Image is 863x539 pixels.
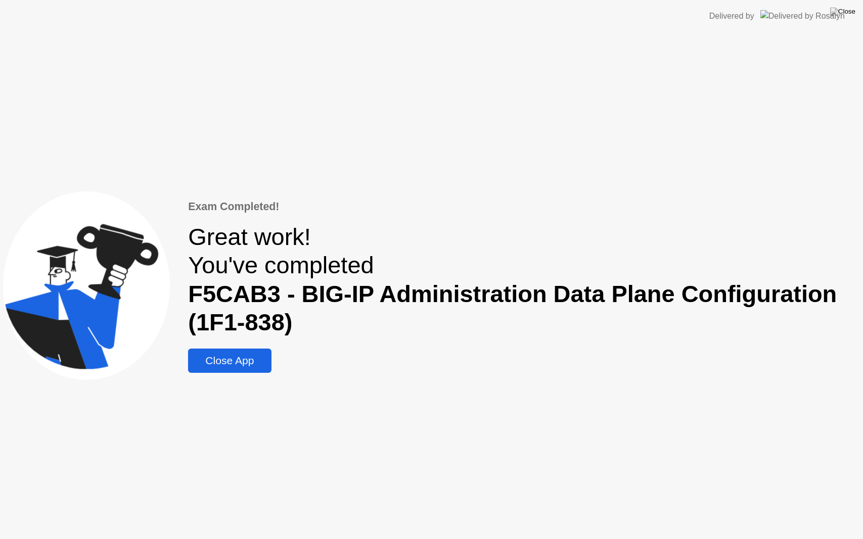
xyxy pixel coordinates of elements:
[188,281,837,335] b: F5CAB3 - BIG-IP Administration Data Plane Configuration (1F1-838)
[188,349,271,373] button: Close App
[709,10,754,22] div: Delivered by
[760,10,845,22] img: Delivered by Rosalyn
[191,355,268,367] div: Close App
[830,8,855,16] img: Close
[188,223,860,336] div: Great work! You've completed
[188,199,860,215] div: Exam Completed!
